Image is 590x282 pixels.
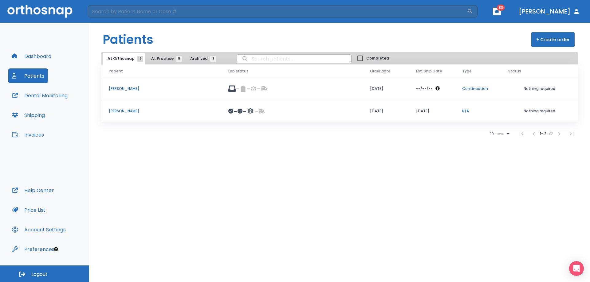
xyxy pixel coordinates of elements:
span: of 2 [547,131,553,136]
span: 2 [137,56,143,62]
button: Price List [8,203,49,217]
span: 10 [490,132,494,136]
button: Preferences [8,242,58,257]
td: [DATE] [409,100,455,122]
h1: Patients [103,30,153,49]
span: Est. Ship Date [416,68,442,74]
div: Tooltip anchor [53,246,59,252]
span: Completed [366,56,389,61]
p: --/--/-- [416,86,433,91]
span: Order date [370,68,391,74]
span: Logout [31,271,48,278]
td: [DATE] [363,78,409,100]
button: Shipping [8,108,49,122]
button: Account Settings [8,222,69,237]
span: 83 [497,5,505,11]
img: Orthosnap [7,5,73,17]
p: [PERSON_NAME] [109,108,214,114]
span: Archived [190,56,213,61]
input: search [237,53,351,65]
button: + Create order [531,32,575,47]
button: Dental Monitoring [8,88,71,103]
span: Patient [109,68,123,74]
button: Patients [8,68,48,83]
button: Help Center [8,183,57,198]
button: Dashboard [8,49,55,64]
span: At Orthosnap [108,56,140,61]
span: rows [494,132,504,136]
span: 8 [210,56,216,62]
p: Continuation [462,86,494,91]
span: Status [508,68,521,74]
input: Search by Patient Name or Case # [88,5,467,17]
td: [DATE] [363,100,409,122]
p: Nothing required [508,108,570,114]
span: 1 - 2 [540,131,547,136]
span: Type [462,68,472,74]
p: Nothing required [508,86,570,91]
span: Lab status [228,68,249,74]
div: tabs [103,53,219,64]
p: [PERSON_NAME] [109,86,214,91]
div: The date will be available after approving treatment plan [416,86,447,91]
span: At Practice [151,56,179,61]
span: 19 [176,56,182,62]
button: Invoices [8,127,48,142]
p: N/A [462,108,494,114]
div: Open Intercom Messenger [569,261,584,276]
button: [PERSON_NAME] [516,6,583,17]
